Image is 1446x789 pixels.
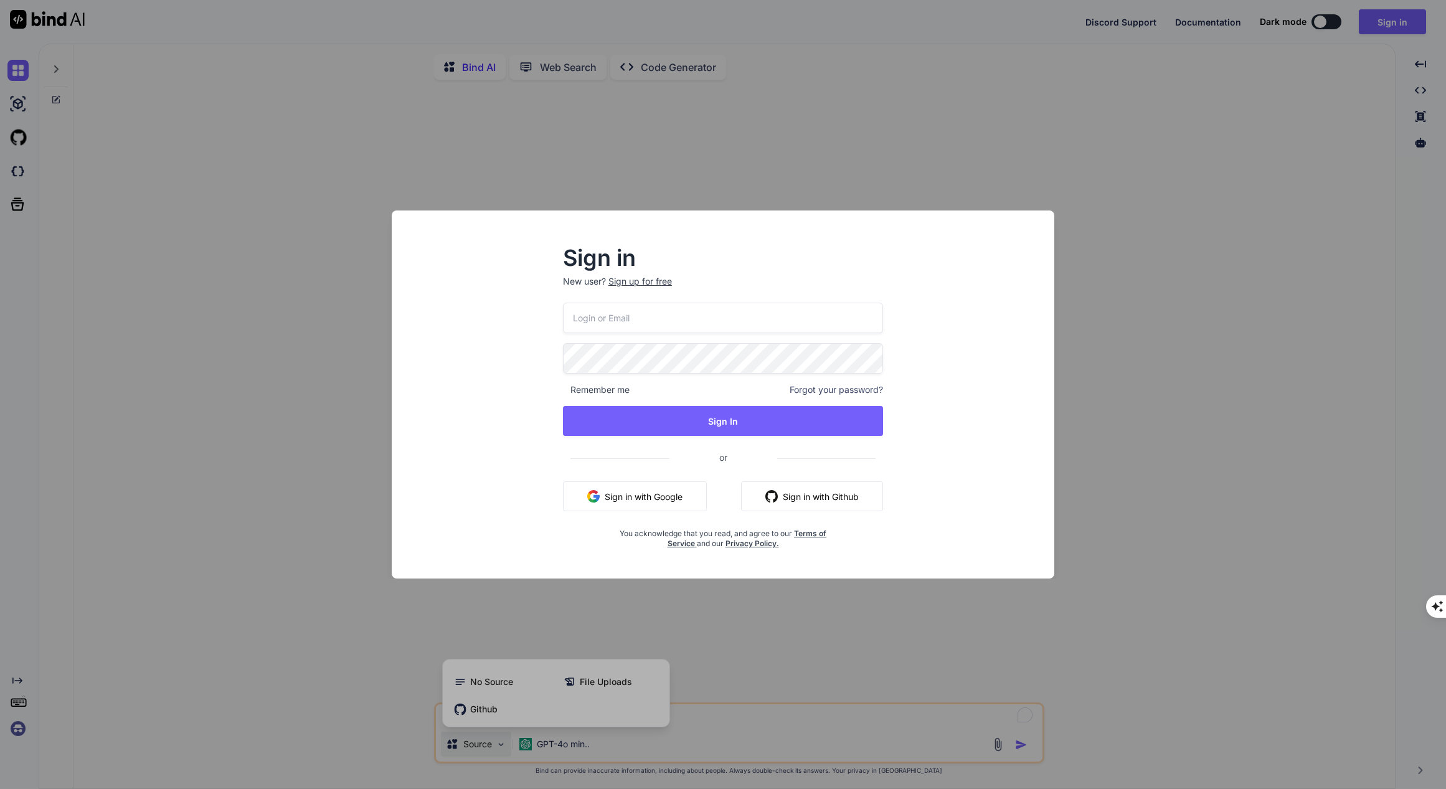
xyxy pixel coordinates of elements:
[741,481,883,511] button: Sign in with Github
[608,275,672,288] div: Sign up for free
[617,521,830,549] div: You acknowledge that you read, and agree to our and our
[669,442,777,473] span: or
[563,248,883,268] h2: Sign in
[563,275,883,303] p: New user?
[725,539,779,548] a: Privacy Policy.
[563,406,883,436] button: Sign In
[765,490,778,503] img: github
[790,384,883,396] span: Forgot your password?
[587,490,600,503] img: google
[563,303,883,333] input: Login or Email
[563,384,630,396] span: Remember me
[668,529,827,548] a: Terms of Service
[563,481,707,511] button: Sign in with Google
